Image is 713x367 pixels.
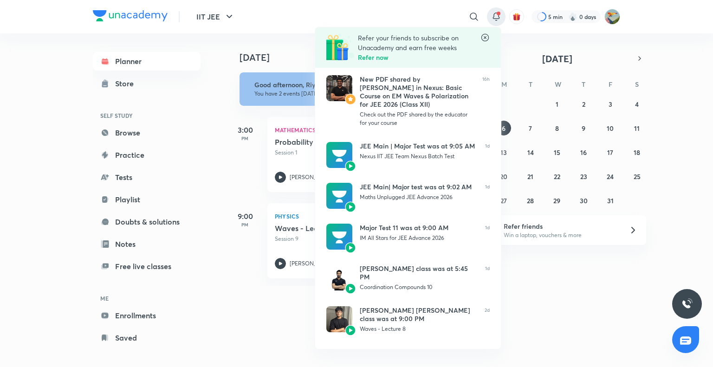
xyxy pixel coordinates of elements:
[326,142,352,168] img: Avatar
[360,264,478,281] div: [PERSON_NAME] class was at 5:45 PM
[360,306,477,323] div: [PERSON_NAME] [PERSON_NAME] class was at 9:00 PM
[485,224,490,250] span: 1d
[345,161,356,172] img: Avatar
[315,216,501,257] a: AvatarAvatarMajor Test 11 was at 9:00 AMIM All Stars for JEE Advance 20261d
[345,283,356,294] img: Avatar
[326,224,352,250] img: Avatar
[315,257,501,299] a: AvatarAvatar[PERSON_NAME] class was at 5:45 PMCoordination Compounds 101d
[485,183,490,209] span: 1d
[315,175,501,216] a: AvatarAvatarJEE Main| Major test was at 9:02 AMMaths Unplugged JEE Advance 20261d
[360,234,478,242] div: IM All Stars for JEE Advance 2026
[345,94,356,105] img: Avatar
[315,299,501,341] a: AvatarAvatar[PERSON_NAME] [PERSON_NAME] class was at 9:00 PMWaves - Lecture 82d
[360,110,475,127] div: Check out the PDF shared by the educator for your course
[345,201,356,212] img: Avatar
[326,33,354,61] img: Referral
[360,152,478,161] div: Nexus IIT JEE Team Nexus Batch Test
[315,68,501,135] a: AvatarAvatarNew PDF shared by [PERSON_NAME] in Nexus: Basic Course on EM Waves & Polarization for...
[358,33,480,52] p: Refer your friends to subscribe on Unacademy and earn free weeks
[358,52,480,62] h6: Refer now
[326,183,352,209] img: Avatar
[345,325,356,336] img: Avatar
[360,224,478,232] div: Major Test 11 was at 9:00 AM
[345,242,356,253] img: Avatar
[360,75,475,109] div: New PDF shared by [PERSON_NAME] in Nexus: Basic Course on EM Waves & Polarization for JEE 2026 (C...
[482,75,490,127] span: 16h
[360,193,478,201] div: Maths Unplugged JEE Advance 2026
[360,348,477,365] div: [PERSON_NAME] class was at 5:45 PM
[360,283,478,291] div: Coordination Compounds 10
[360,142,478,150] div: JEE Main | Major Test was at 9:05 AM
[326,264,352,290] img: Avatar
[360,325,477,333] div: Waves - Lecture 8
[326,75,352,101] img: Avatar
[485,264,490,291] span: 1d
[326,306,352,332] img: Avatar
[315,135,501,175] a: AvatarAvatarJEE Main | Major Test was at 9:05 AMNexus IIT JEE Team Nexus Batch Test1d
[485,306,490,333] span: 2d
[360,183,478,191] div: JEE Main| Major test was at 9:02 AM
[485,142,490,168] span: 1d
